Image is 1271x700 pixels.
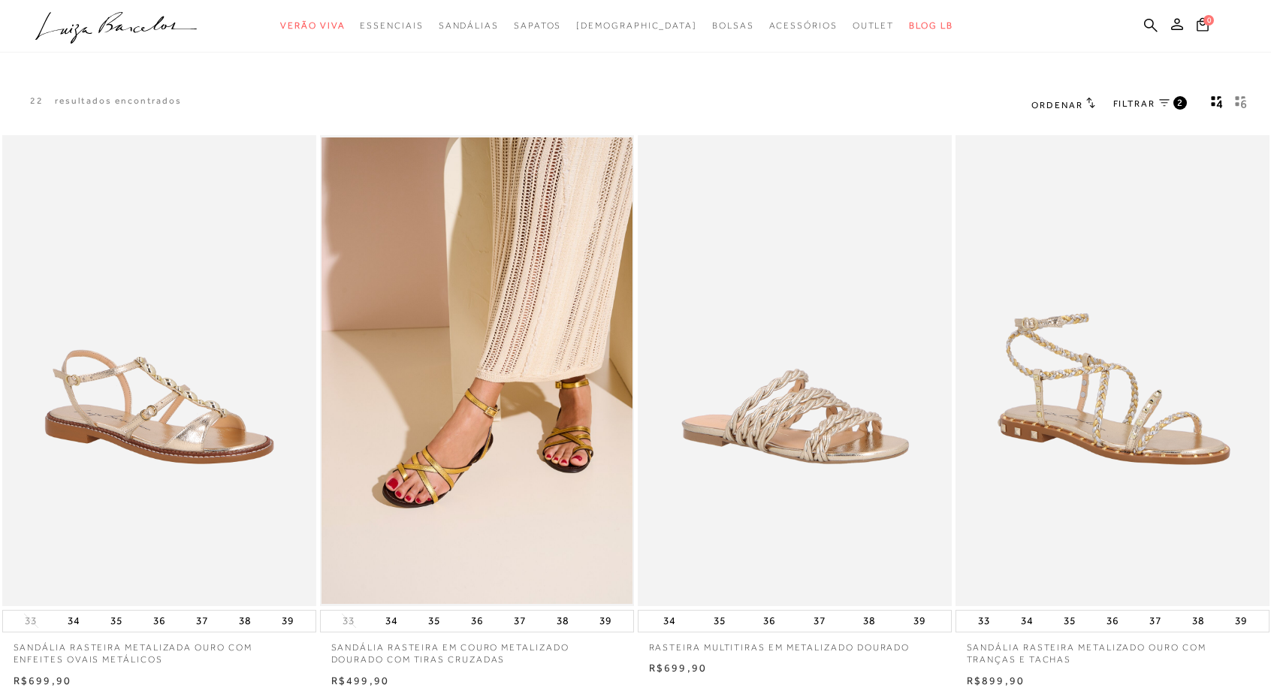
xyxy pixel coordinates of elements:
[509,611,530,632] button: 37
[280,20,345,31] span: Verão Viva
[1206,95,1227,114] button: Mostrar 4 produtos por linha
[331,674,390,686] span: R$499,90
[853,12,895,40] a: categoryNavScreenReaderText
[1230,95,1251,114] button: gridText6Desc
[956,632,1269,667] a: SANDÁLIA RASTEIRA METALIZADO OURO COM TRANÇAS E TACHAS
[576,20,697,31] span: [DEMOGRAPHIC_DATA]
[439,20,499,31] span: Sandálias
[1113,98,1155,110] span: FILTRAR
[320,632,634,667] a: SANDÁLIA RASTEIRA EM COURO METALIZADO DOURADO COM TIRAS CRUZADAS
[277,611,298,632] button: 39
[712,12,754,40] a: categoryNavScreenReaderText
[149,611,170,632] button: 36
[709,611,730,632] button: 35
[30,95,44,107] p: 22
[1059,611,1080,632] button: 35
[63,611,84,632] button: 34
[909,20,952,31] span: BLOG LB
[909,12,952,40] a: BLOG LB
[1230,611,1251,632] button: 39
[974,611,995,632] button: 33
[4,137,315,604] img: SANDÁLIA RASTEIRA METALIZADA OURO COM ENFEITES OVAIS METÁLICOS
[659,611,680,632] button: 34
[192,611,213,632] button: 37
[809,611,830,632] button: 37
[859,611,880,632] button: 38
[338,614,359,628] button: 33
[957,137,1268,604] img: SANDÁLIA RASTEIRA METALIZADO OURO COM TRANÇAS E TACHAS
[360,20,423,31] span: Essenciais
[649,662,708,674] span: R$699,90
[439,12,499,40] a: categoryNavScreenReaderText
[552,611,573,632] button: 38
[967,674,1025,686] span: R$899,90
[1016,611,1037,632] button: 34
[322,137,632,604] img: SANDÁLIA RASTEIRA EM COURO METALIZADO DOURADO COM TIRAS CRUZADAS
[1177,96,1184,109] span: 2
[638,632,952,654] a: RASTEIRA MULTITIRAS EM METALIZADO DOURADO
[2,632,316,667] a: SANDÁLIA RASTEIRA METALIZADA OURO COM ENFEITES OVAIS METÁLICOS
[1031,100,1082,110] span: Ordenar
[360,12,423,40] a: categoryNavScreenReaderText
[1188,611,1209,632] button: 38
[514,12,561,40] a: categoryNavScreenReaderText
[466,611,488,632] button: 36
[759,611,780,632] button: 36
[514,20,561,31] span: Sapatos
[853,20,895,31] span: Outlet
[576,12,697,40] a: noSubCategoriesText
[234,611,255,632] button: 38
[1102,611,1123,632] button: 36
[769,20,838,31] span: Acessórios
[424,611,445,632] button: 35
[909,611,930,632] button: 39
[639,137,950,604] img: RASTEIRA MULTITIRAS EM METALIZADO DOURADO
[769,12,838,40] a: categoryNavScreenReaderText
[595,611,616,632] button: 39
[14,674,72,686] span: R$699,90
[20,614,41,628] button: 33
[106,611,127,632] button: 35
[712,20,754,31] span: Bolsas
[1145,611,1166,632] button: 37
[1192,17,1213,37] button: 0
[55,95,182,107] p: resultados encontrados
[280,12,345,40] a: categoryNavScreenReaderText
[1203,15,1214,26] span: 0
[381,611,402,632] button: 34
